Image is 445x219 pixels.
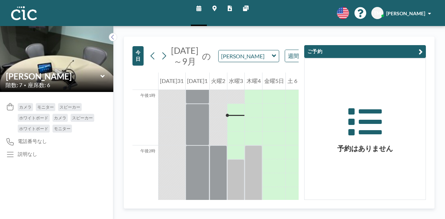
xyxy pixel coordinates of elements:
font: スピーカー [59,104,80,110]
font: 金曜5日 [264,77,284,84]
font: モニター [54,126,71,131]
button: 今日 [132,46,144,66]
font: 週間ビュー [288,52,316,59]
input: Yuki [219,50,272,62]
font: ホワイトボード [19,126,48,131]
font: 水曜3 [229,77,243,84]
button: ご予約 [304,45,426,58]
font: ご予約 [307,48,322,54]
font: 午後1時 [140,93,155,98]
font: TM [374,10,381,16]
font: [DATE]1 [187,77,208,84]
font: 予約はありません [337,144,393,152]
font: カメラ [54,115,66,120]
font: カメラ [19,104,32,110]
font: [DATE]～9月 [171,45,199,66]
font: 午後2時 [140,148,155,153]
font: 木曜4 [246,77,261,84]
font: • [24,83,26,87]
font: ホワイトボード [19,115,48,120]
input: ユキ [6,71,100,81]
font: スピーカー [72,115,93,120]
font: モニター [37,104,54,110]
div: オプションを検索 [285,50,345,62]
font: 座席数: 6 [28,82,50,88]
font: 階数: 7 [6,82,22,88]
font: 火曜2 [211,77,225,84]
img: 組織ロゴ [11,6,37,20]
font: [PERSON_NAME] [386,10,425,16]
font: 今日 [136,49,140,62]
font: の [202,51,211,61]
font: 説明なし [18,151,37,157]
font: [DATE]31 [160,77,184,84]
font: 電話番号なし [18,138,47,144]
font: 土 6 [288,77,297,84]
